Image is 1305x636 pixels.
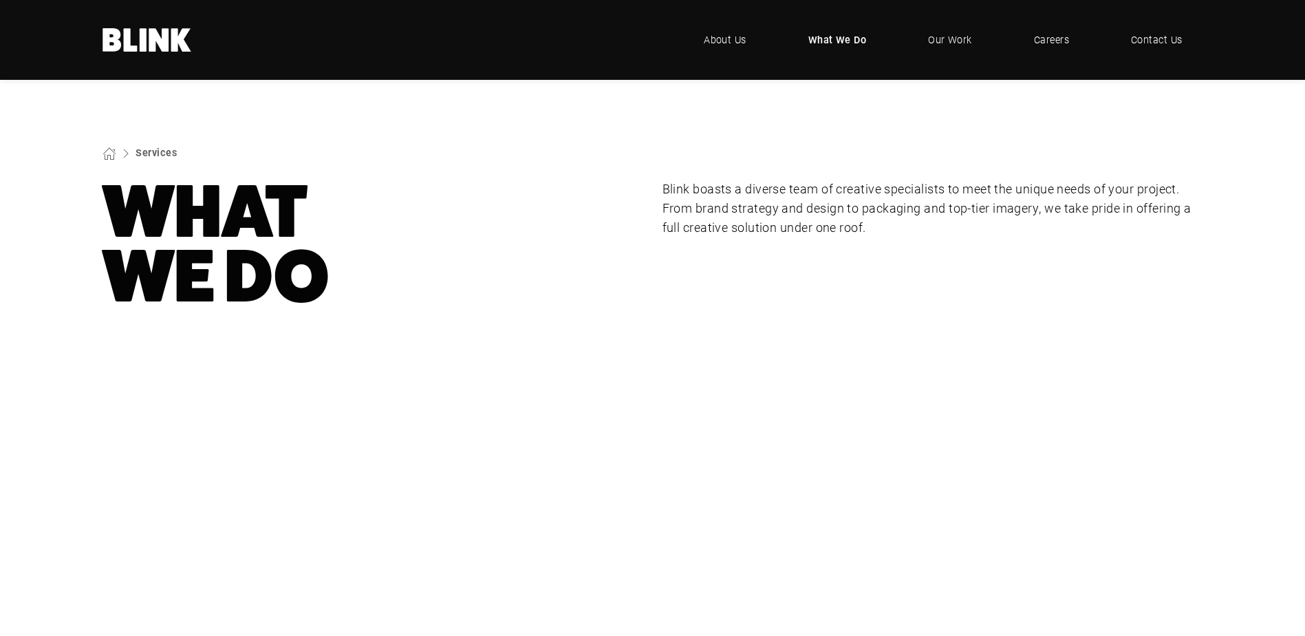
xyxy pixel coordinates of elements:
h1: What [103,180,643,309]
span: Contact Us [1131,32,1183,47]
a: Our Work [907,19,993,61]
p: Blink boasts a diverse team of creative specialists to meet the unique needs of your project. Fro... [662,180,1203,237]
span: Careers [1034,32,1069,47]
a: What We Do [788,19,887,61]
a: Careers [1013,19,1090,61]
span: About Us [704,32,746,47]
a: Home [103,28,192,52]
span: What We Do [808,32,867,47]
a: About Us [683,19,767,61]
a: Services [136,146,177,159]
span: Our Work [928,32,972,47]
a: Contact Us [1110,19,1203,61]
nobr: We Do [103,234,330,319]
